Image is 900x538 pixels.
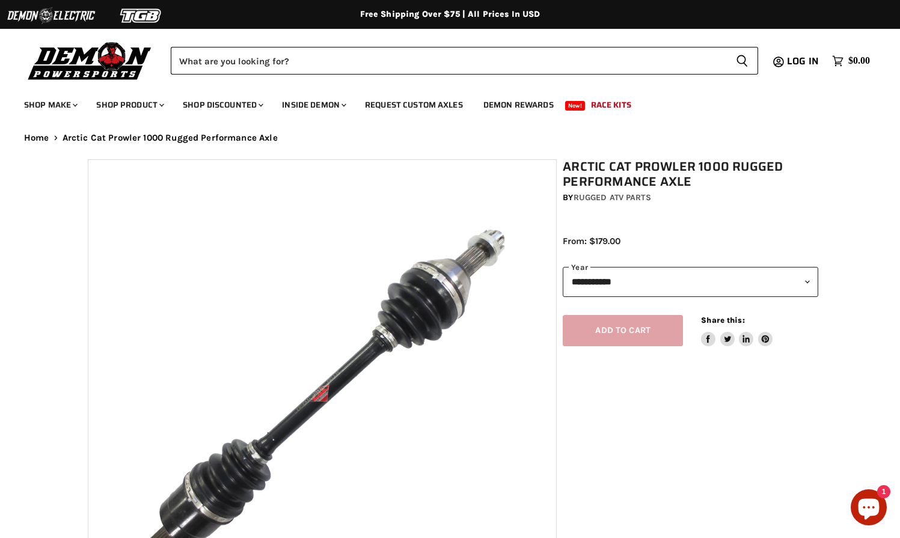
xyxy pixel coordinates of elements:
button: Search [726,47,758,75]
form: Product [171,47,758,75]
a: Rugged ATV Parts [574,192,651,203]
inbox-online-store-chat: Shopify online store chat [847,489,890,528]
input: Search [171,47,726,75]
div: by [563,191,818,204]
a: Log in [782,56,826,67]
span: New! [565,101,586,111]
a: $0.00 [826,52,876,70]
img: Demon Powersports [24,39,156,82]
a: Inside Demon [273,93,354,117]
a: Request Custom Axles [356,93,472,117]
h1: Arctic Cat Prowler 1000 Rugged Performance Axle [563,159,818,189]
img: TGB Logo 2 [96,4,186,27]
aside: Share this: [701,315,773,347]
span: From: $179.00 [563,236,620,246]
img: Demon Electric Logo 2 [6,4,96,27]
span: Share this: [701,316,744,325]
ul: Main menu [15,88,867,117]
span: Log in [787,53,819,69]
a: Shop Make [15,93,85,117]
a: Shop Product [87,93,171,117]
span: Arctic Cat Prowler 1000 Rugged Performance Axle [63,133,278,143]
select: year [563,267,818,296]
a: Shop Discounted [174,93,271,117]
a: Home [24,133,49,143]
span: $0.00 [848,55,870,67]
a: Race Kits [582,93,640,117]
a: Demon Rewards [474,93,563,117]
